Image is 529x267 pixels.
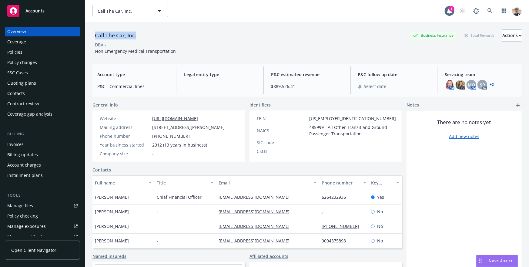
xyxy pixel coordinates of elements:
span: Accounts [25,8,45,13]
div: Key contact [371,180,393,186]
div: Installment plans [7,171,43,180]
button: Call The Car, Inc. [92,5,168,17]
div: Coverage [7,37,26,47]
span: Chief Financial Officer [157,194,202,200]
div: Year business started [100,142,150,148]
a: Search [484,5,496,17]
div: Mailing address [100,124,150,130]
span: [PHONE_NUMBER] [152,133,190,139]
a: Named insureds [92,253,126,259]
div: Full name [95,180,145,186]
a: Accounts [5,2,80,19]
div: Company size [100,150,150,157]
span: - [309,148,311,154]
span: There are no notes yet [437,119,491,126]
div: FEIN [257,115,307,122]
div: Billing [5,131,80,137]
a: Manage files [5,201,80,211]
div: Overview [7,27,26,36]
a: Policy checking [5,211,80,221]
span: [US_EMPLOYER_IDENTIFICATION_NUMBER] [309,115,396,122]
a: Coverage [5,37,80,47]
div: Actions [502,30,522,41]
div: Coverage gap analysis [7,109,52,119]
a: 6264232936 [322,194,351,200]
img: photo [512,6,522,16]
div: Contract review [7,99,39,109]
div: Total Rewards [461,32,497,39]
div: Account charges [7,160,41,170]
button: Nova Assist [476,255,518,267]
div: 1 [449,6,454,12]
a: SSC Cases [5,68,80,78]
span: - [157,223,158,229]
span: Select date [364,83,387,90]
span: Call The Car, Inc. [98,8,150,14]
button: Key contact [369,175,402,190]
a: [EMAIL_ADDRESS][DOMAIN_NAME] [219,194,294,200]
span: No [377,208,383,215]
div: Policy changes [7,58,37,67]
div: SSC Cases [7,68,28,78]
div: SIC code [257,139,307,146]
a: Billing updates [5,150,80,160]
span: - [309,139,311,146]
span: - [157,238,158,244]
div: Billing updates [7,150,38,160]
span: 2012 (13 years in business) [152,142,207,148]
div: NAICS [257,127,307,134]
span: - [184,83,256,90]
span: Identifiers [249,102,271,108]
a: Invoices [5,140,80,149]
a: Contract review [5,99,80,109]
img: photo [445,80,454,90]
a: [URL][DOMAIN_NAME] [152,116,198,121]
span: SR [480,82,485,88]
a: Installment plans [5,171,80,180]
a: Add new notes [449,133,479,140]
a: 9094375898 [322,238,351,244]
span: MQ [468,82,475,88]
button: Phone number [319,175,369,190]
a: +2 [490,83,494,86]
a: Switch app [498,5,510,17]
span: P&C - Commercial lines [97,83,169,90]
a: Manage certificates [5,232,80,242]
div: Contacts [7,89,25,98]
a: Report a Bug [470,5,482,17]
span: P&C estimated revenue [271,71,343,78]
span: $889,526.41 [271,83,343,90]
a: Start snowing [456,5,468,17]
span: Notes [407,102,419,109]
div: Business Insurance [410,32,457,39]
div: Title [157,180,207,186]
img: photo [456,80,465,90]
button: Full name [92,175,154,190]
a: Overview [5,27,80,36]
span: Account type [97,71,169,78]
span: [PERSON_NAME] [95,223,129,229]
span: Servicing team [445,71,517,78]
div: Drag to move [477,255,484,267]
span: - [152,150,154,157]
a: Policies [5,47,80,57]
div: Manage files [7,201,33,211]
div: Phone number [322,180,360,186]
a: [EMAIL_ADDRESS][DOMAIN_NAME] [219,209,294,215]
a: Affiliated accounts [249,253,288,259]
div: Website [100,115,150,122]
div: Quoting plans [7,78,36,88]
a: Contacts [92,167,111,173]
div: Policy checking [7,211,38,221]
div: DBA: - [95,42,106,48]
div: Phone number [100,133,150,139]
span: Open Client Navigator [11,247,56,253]
span: [PERSON_NAME] [95,194,129,200]
div: Email [219,180,310,186]
a: [EMAIL_ADDRESS][DOMAIN_NAME] [219,223,294,229]
div: Call The Car, Inc. [92,32,139,39]
span: [STREET_ADDRESS][PERSON_NAME] [152,124,225,130]
span: - [157,208,158,215]
span: [PERSON_NAME] [95,208,129,215]
span: No [377,223,383,229]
